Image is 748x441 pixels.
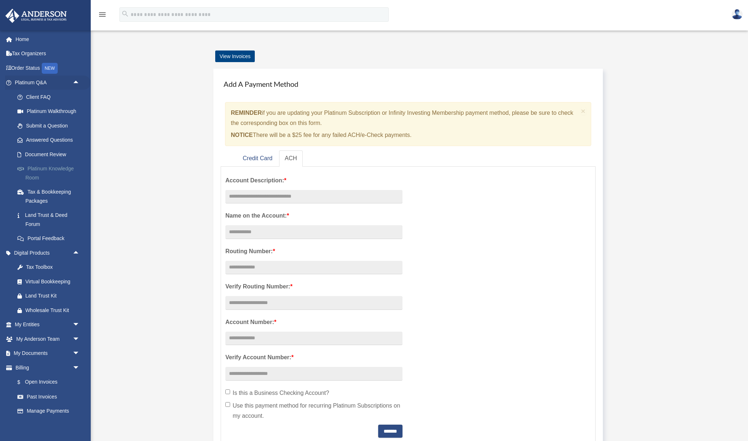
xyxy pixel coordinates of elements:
a: Land Trust & Deed Forum [10,208,91,231]
a: View Invoices [215,50,255,62]
div: Land Trust Kit [25,291,82,300]
label: Account Number: [225,317,402,327]
img: Anderson Advisors Platinum Portal [3,9,69,23]
a: Past Invoices [10,389,91,404]
span: arrow_drop_up [73,246,87,260]
label: Is this a Business Checking Account? [225,388,402,398]
i: menu [98,10,107,19]
input: Is this a Business Checking Account? [225,389,230,394]
input: Use this payment method for recurring Platinum Subscriptions on my account. [225,402,230,407]
a: ACH [279,150,303,167]
a: $Open Invoices [10,375,91,390]
a: menu [98,13,107,19]
a: Submit a Question [10,118,91,133]
span: × [581,107,586,115]
strong: NOTICE [231,132,253,138]
a: Platinum Walkthrough [10,104,91,119]
span: arrow_drop_down [73,332,87,347]
a: Document Review [10,147,91,162]
label: Name on the Account: [225,211,402,221]
label: Verify Routing Number: [225,282,402,292]
a: Manage Payments [10,404,87,418]
span: arrow_drop_down [73,317,87,332]
a: Digital Productsarrow_drop_up [5,246,91,260]
a: My Anderson Teamarrow_drop_down [5,332,91,346]
a: Tax & Bookkeeping Packages [10,185,91,208]
a: My Documentsarrow_drop_down [5,346,91,361]
span: arrow_drop_down [73,360,87,375]
a: Home [5,32,91,46]
span: $ [21,378,25,387]
div: if you are updating your Platinum Subscription or Infinity Investing Membership payment method, p... [225,102,591,146]
a: Order StatusNEW [5,61,91,76]
a: Wholesale Trust Kit [10,303,91,317]
span: arrow_drop_down [73,346,87,361]
img: User Pic [732,9,743,20]
i: search [121,10,129,18]
div: Wholesale Trust Kit [25,306,82,315]
div: Tax Toolbox [25,263,82,272]
a: Virtual Bookkeeping [10,274,91,289]
label: Routing Number: [225,246,402,256]
a: Tax Organizers [5,46,91,61]
a: Client FAQ [10,90,91,104]
span: arrow_drop_up [73,76,87,90]
a: Billingarrow_drop_down [5,360,91,375]
div: NEW [42,63,58,74]
a: Platinum Knowledge Room [10,162,91,185]
p: There will be a $25 fee for any failed ACH/e-Check payments. [231,130,578,140]
a: Land Trust Kit [10,289,91,303]
a: Answered Questions [10,133,91,147]
a: Platinum Q&Aarrow_drop_up [5,76,91,90]
h4: Add A Payment Method [221,76,596,92]
button: Close [581,107,586,115]
label: Account Description: [225,175,402,186]
label: Verify Account Number: [225,352,402,363]
strong: REMINDER [231,110,262,116]
a: My Entitiesarrow_drop_down [5,317,91,332]
a: Tax Toolbox [10,260,91,275]
a: Portal Feedback [10,231,91,246]
label: Use this payment method for recurring Platinum Subscriptions on my account. [225,401,402,421]
div: Virtual Bookkeeping [25,277,82,286]
a: Credit Card [237,150,278,167]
